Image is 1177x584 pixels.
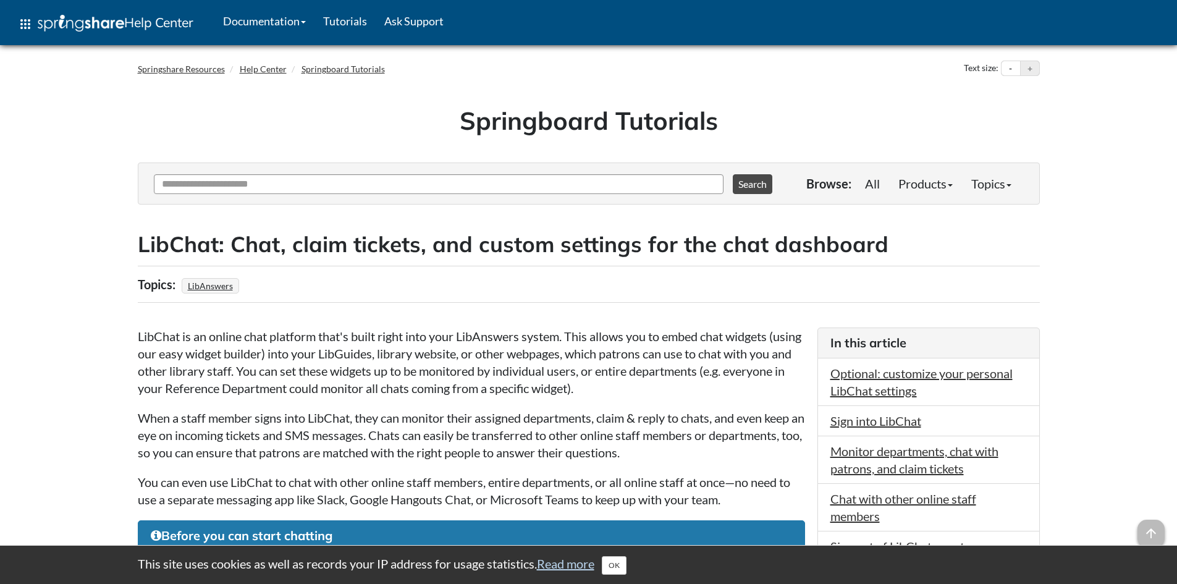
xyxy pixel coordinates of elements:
a: Tutorials [314,6,376,36]
p: LibChat is an online chat platform that's built right into your LibAnswers system. This allows yo... [138,328,805,397]
button: Increase text size [1021,61,1039,76]
div: Text size: [961,61,1001,77]
a: Ask Support [376,6,452,36]
button: Decrease text size [1002,61,1020,76]
h2: LibChat: Chat, claim tickets, and custom settings for the chat dashboard [138,229,1040,260]
h3: In this article [830,334,1027,352]
button: Search [733,174,772,194]
a: arrow_upward [1137,521,1165,536]
a: Help Center [240,64,287,74]
a: All [856,171,889,196]
a: Sign out of LibChat or set your away status [830,539,1022,571]
h3: Before you can start chatting [151,527,792,544]
a: Chat with other online staff members [830,491,976,523]
p: Browse: [806,175,851,192]
span: arrow_upward [1137,520,1165,547]
a: apps Help Center [9,6,202,43]
h1: Springboard Tutorials [147,103,1031,138]
div: Topics: [138,273,179,296]
button: Close [602,556,626,575]
p: When a staff member signs into LibChat, they can monitor their assigned departments, claim & repl... [138,409,805,461]
a: Read more [537,556,594,571]
a: Sign into LibChat [830,413,921,428]
a: Springboard Tutorials [302,64,385,74]
a: Products [889,171,962,196]
a: Optional: customize your personal LibChat settings [830,366,1013,398]
p: You can even use LibChat to chat with other online staff members, entire departments, or all onli... [138,473,805,508]
a: Monitor departments, chat with patrons, and claim tickets [830,444,998,476]
span: Help Center [124,14,193,30]
span: apps [18,17,33,32]
img: Springshare [38,15,124,32]
a: Topics [962,171,1021,196]
a: Springshare Resources [138,64,225,74]
div: This site uses cookies as well as records your IP address for usage statistics. [125,555,1052,575]
a: LibAnswers [186,277,235,295]
a: Documentation [214,6,314,36]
